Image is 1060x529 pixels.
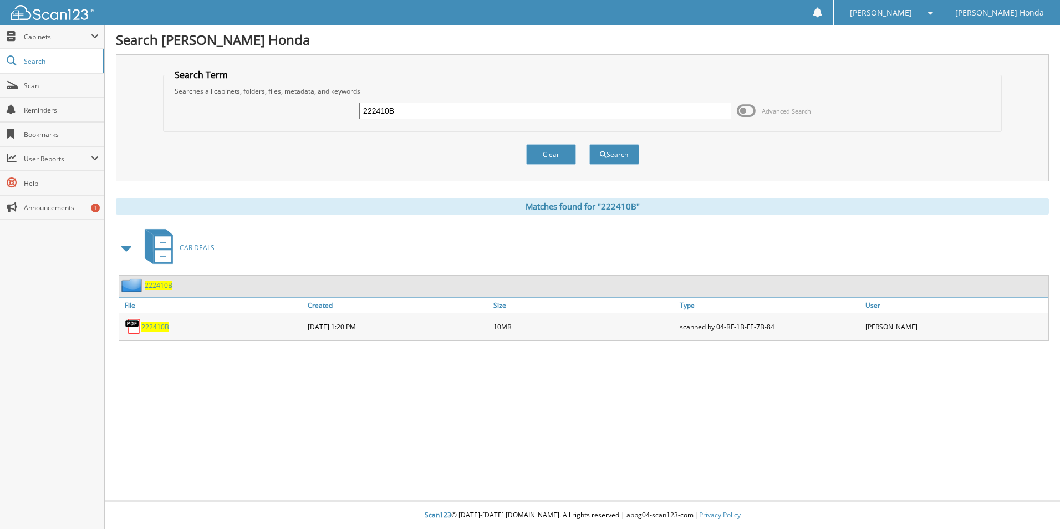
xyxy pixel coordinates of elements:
div: Matches found for "222410B" [116,198,1049,215]
div: 1 [91,204,100,212]
span: Scan [24,81,99,90]
span: [PERSON_NAME] Honda [955,9,1044,16]
a: Type [677,298,863,313]
div: Searches all cabinets, folders, files, metadata, and keywords [169,87,996,96]
span: Announcements [24,203,99,212]
span: User Reports [24,154,91,164]
button: Search [589,144,639,165]
button: Clear [526,144,576,165]
img: PDF.png [125,318,141,335]
div: [DATE] 1:20 PM [305,316,491,338]
a: 222410B [145,281,172,290]
a: 222410B [141,322,169,332]
a: CAR DEALS [138,226,215,269]
a: Created [305,298,491,313]
div: 10MB [491,316,676,338]
legend: Search Term [169,69,233,81]
img: scan123-logo-white.svg [11,5,94,20]
span: Reminders [24,105,99,115]
div: [PERSON_NAME] [863,316,1048,338]
img: folder2.png [121,278,145,292]
span: Cabinets [24,32,91,42]
span: Advanced Search [762,107,811,115]
span: Help [24,179,99,188]
a: Privacy Policy [699,510,741,520]
span: Scan123 [425,510,451,520]
span: [PERSON_NAME] [850,9,912,16]
a: File [119,298,305,313]
span: CAR DEALS [180,243,215,252]
a: User [863,298,1048,313]
a: Size [491,298,676,313]
span: Search [24,57,97,66]
h1: Search [PERSON_NAME] Honda [116,30,1049,49]
div: scanned by 04-BF-1B-FE-7B-84 [677,316,863,338]
div: © [DATE]-[DATE] [DOMAIN_NAME]. All rights reserved | appg04-scan123-com | [105,502,1060,529]
span: Bookmarks [24,130,99,139]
